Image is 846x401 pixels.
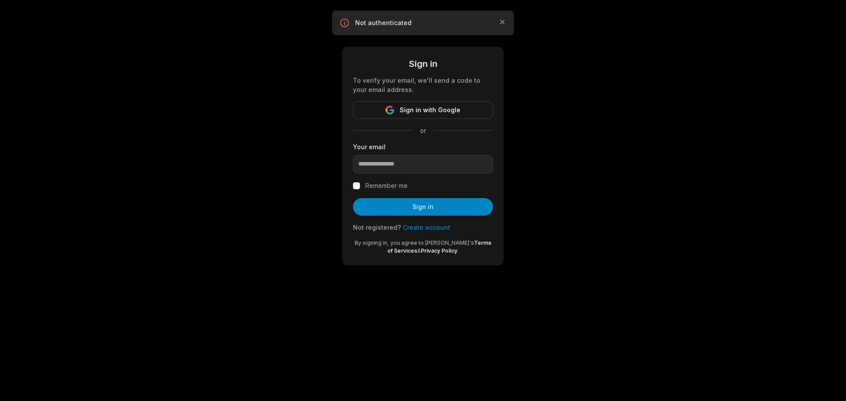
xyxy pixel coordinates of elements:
[353,142,493,151] label: Your email
[353,224,401,231] span: Not registered?
[387,239,491,254] a: Terms of Services
[417,247,421,254] span: &
[353,198,493,216] button: Sign in
[400,105,460,115] span: Sign in with Google
[365,180,408,191] label: Remember me
[421,247,457,254] a: Privacy Policy
[353,101,493,119] button: Sign in with Google
[413,126,433,135] span: or
[353,57,493,70] div: Sign in
[403,224,450,231] a: Create account
[355,239,474,246] span: By signing in, you agree to [PERSON_NAME]'s
[353,76,493,94] div: To verify your email, we'll send a code to your email address.
[457,247,459,254] span: .
[355,18,491,27] p: Not authenticated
